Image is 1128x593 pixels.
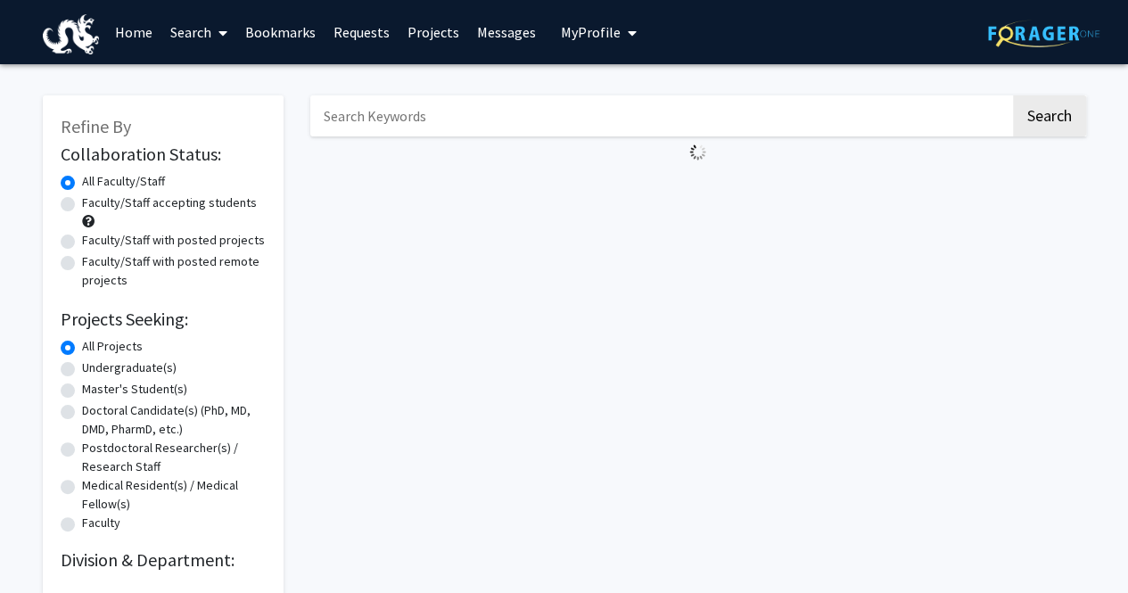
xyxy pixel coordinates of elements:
label: Faculty/Staff accepting students [82,194,257,212]
h2: Projects Seeking: [61,309,266,330]
input: Search Keywords [310,95,1010,136]
img: Loading [682,136,713,168]
span: Refine By [61,115,131,137]
a: Search [161,1,236,63]
img: ForagerOne Logo [988,20,1099,47]
label: Master's Student(s) [82,380,187,399]
button: Search [1013,95,1086,136]
a: Projects [399,1,468,63]
h2: Collaboration Status: [61,144,266,165]
span: My Profile [561,23,621,41]
nav: Page navigation [310,168,1086,209]
label: All Projects [82,337,143,356]
label: Faculty/Staff with posted remote projects [82,252,266,290]
img: Drexel University Logo [43,14,100,54]
a: Messages [468,1,545,63]
label: All Faculty/Staff [82,172,165,191]
a: Home [106,1,161,63]
a: Requests [325,1,399,63]
a: Bookmarks [236,1,325,63]
label: Medical Resident(s) / Medical Fellow(s) [82,476,266,514]
label: Postdoctoral Researcher(s) / Research Staff [82,439,266,476]
label: Faculty/Staff with posted projects [82,231,265,250]
label: Undergraduate(s) [82,358,177,377]
iframe: Chat [13,513,76,580]
h2: Division & Department: [61,549,266,571]
label: Faculty [82,514,120,532]
label: Doctoral Candidate(s) (PhD, MD, DMD, PharmD, etc.) [82,401,266,439]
